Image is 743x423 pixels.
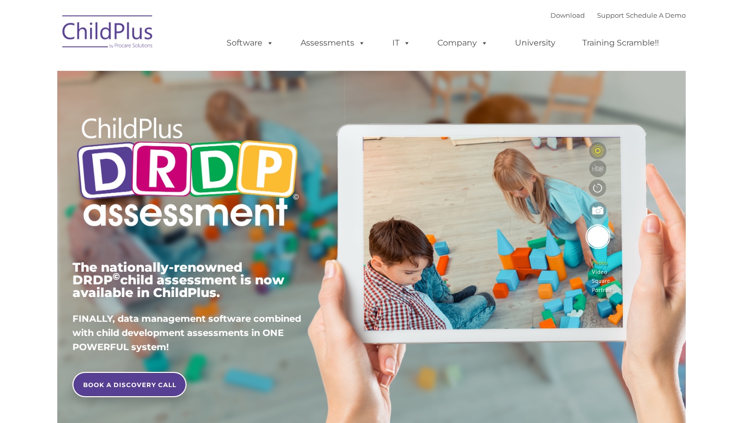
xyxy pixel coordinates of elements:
img: ChildPlus by Procare Solutions [57,8,159,59]
a: Download [550,11,585,19]
a: Training Scramble!! [572,33,669,53]
a: BOOK A DISCOVERY CALL [72,372,187,397]
a: Software [216,33,284,53]
span: FINALLY, data management software combined with child development assessments in ONE POWERFUL sys... [72,313,301,353]
sup: © [113,271,120,282]
a: Assessments [290,33,376,53]
a: Support [597,11,624,19]
font: | [550,11,686,19]
a: IT [382,33,421,53]
a: Company [427,33,498,53]
a: University [505,33,566,53]
a: Schedule A Demo [626,11,686,19]
span: The nationally-renowned DRDP child assessment is now available in ChildPlus. [72,260,284,300]
img: Copyright - DRDP Logo Light [72,104,303,243]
